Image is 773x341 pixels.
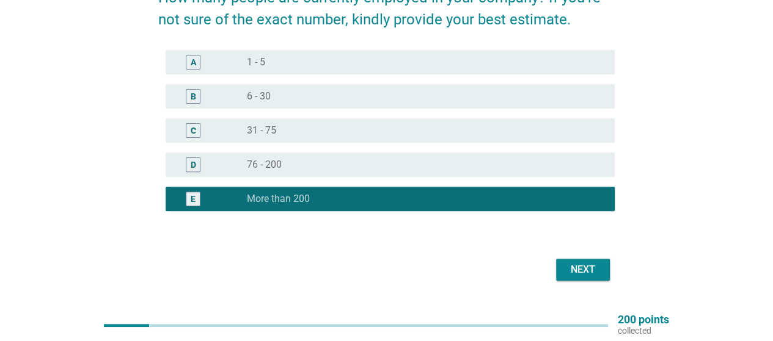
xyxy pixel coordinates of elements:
[247,56,265,68] label: 1 - 5
[566,262,600,277] div: Next
[247,193,310,205] label: More than 200
[247,159,282,171] label: 76 - 200
[191,193,196,206] div: E
[618,314,669,325] p: 200 points
[247,90,271,102] label: 6 - 30
[556,259,610,281] button: Next
[191,90,196,103] div: B
[191,56,196,69] div: A
[191,124,196,137] div: C
[191,159,196,171] div: D
[618,325,669,336] p: collected
[247,124,276,137] label: 31 - 75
